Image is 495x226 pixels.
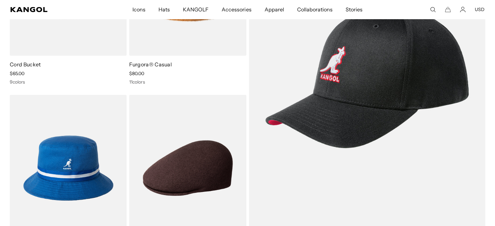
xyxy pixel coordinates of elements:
[129,71,144,76] span: $80.00
[10,61,41,68] a: Cord Bucket
[460,7,466,12] a: Account
[10,71,24,76] span: $65.00
[475,7,485,12] button: USD
[10,79,127,85] div: 9 colors
[10,7,87,12] a: Kangol
[430,7,436,12] summary: Search here
[445,7,451,12] button: Cart
[129,61,172,68] a: Furgora® Casual
[129,79,246,85] div: 11 colors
